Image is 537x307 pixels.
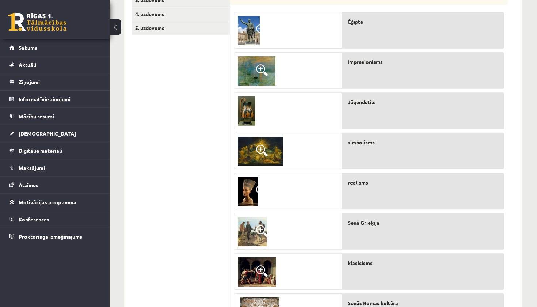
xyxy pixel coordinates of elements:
span: Sākums [19,44,37,51]
a: Ziņojumi [9,73,100,90]
span: reālisms [348,179,368,186]
span: Ēģipte [348,18,363,26]
span: Senā Grieķija [348,219,380,227]
span: Digitālie materiāli [19,147,62,154]
a: Aktuāli [9,56,100,73]
span: Konferences [19,216,49,223]
span: Motivācijas programma [19,199,76,205]
a: Proktoringa izmēģinājums [9,228,100,245]
img: 8.png [238,217,267,246]
span: Mācību resursi [19,113,54,120]
legend: Maksājumi [19,159,100,176]
span: klasicisms [348,259,373,267]
span: [DEMOGRAPHIC_DATA] [19,130,76,137]
a: 5. uzdevums [132,21,230,35]
span: Atzīmes [19,182,38,188]
img: 3.jpg [238,96,255,126]
img: 6.jpg [238,137,283,166]
span: Proktoringa izmēģinājums [19,233,82,240]
span: simbolisms [348,139,375,146]
span: Impresionisms [348,58,383,66]
a: Konferences [9,211,100,228]
a: Motivācijas programma [9,194,100,211]
a: Atzīmes [9,177,100,193]
a: Maksājumi [9,159,100,176]
img: 2.png [238,56,275,86]
img: 4.jpg [238,177,258,206]
a: [DEMOGRAPHIC_DATA] [9,125,100,142]
img: 5.jpg [238,16,260,45]
a: Rīgas 1. Tālmācības vidusskola [8,13,66,31]
a: Sākums [9,39,100,56]
span: Aktuāli [19,61,36,68]
span: Senās Romas kultūra [348,299,398,307]
legend: Informatīvie ziņojumi [19,91,100,107]
a: Mācību resursi [9,108,100,125]
legend: Ziņojumi [19,73,100,90]
span: Jūgendstils [348,98,375,106]
a: 4. uzdevums [132,7,230,21]
img: 7.jpg [238,257,276,287]
a: Informatīvie ziņojumi [9,91,100,107]
a: Digitālie materiāli [9,142,100,159]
